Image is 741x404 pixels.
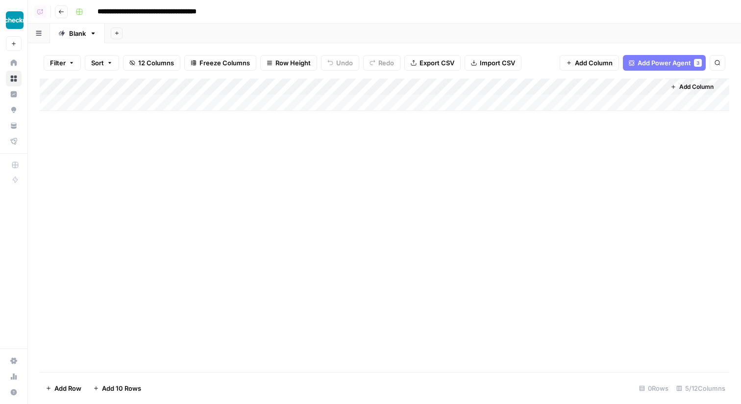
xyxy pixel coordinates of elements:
[672,380,729,396] div: 5/12 Columns
[696,59,699,67] span: 3
[679,82,714,91] span: Add Column
[575,58,613,68] span: Add Column
[6,384,22,400] button: Help + Support
[321,55,359,71] button: Undo
[6,369,22,384] a: Usage
[336,58,353,68] span: Undo
[6,86,22,102] a: Insights
[420,58,454,68] span: Export CSV
[184,55,256,71] button: Freeze Columns
[87,380,147,396] button: Add 10 Rows
[378,58,394,68] span: Redo
[480,58,515,68] span: Import CSV
[6,353,22,369] a: Settings
[694,59,702,67] div: 3
[6,11,24,29] img: Checkr Logo
[667,81,717,93] button: Add Column
[6,55,22,71] a: Home
[44,55,81,71] button: Filter
[6,71,22,86] a: Browse
[40,380,87,396] button: Add Row
[50,58,66,68] span: Filter
[123,55,180,71] button: 12 Columns
[465,55,521,71] button: Import CSV
[635,380,672,396] div: 0 Rows
[6,102,22,118] a: Opportunities
[275,58,311,68] span: Row Height
[138,58,174,68] span: 12 Columns
[85,55,119,71] button: Sort
[50,24,105,43] a: Blank
[69,28,86,38] div: Blank
[6,118,22,134] a: Your Data
[102,383,141,393] span: Add 10 Rows
[623,55,706,71] button: Add Power Agent3
[260,55,317,71] button: Row Height
[6,8,22,32] button: Workspace: Checkr
[363,55,400,71] button: Redo
[199,58,250,68] span: Freeze Columns
[54,383,81,393] span: Add Row
[404,55,461,71] button: Export CSV
[560,55,619,71] button: Add Column
[6,134,22,149] a: Flightpath
[638,58,691,68] span: Add Power Agent
[91,58,104,68] span: Sort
